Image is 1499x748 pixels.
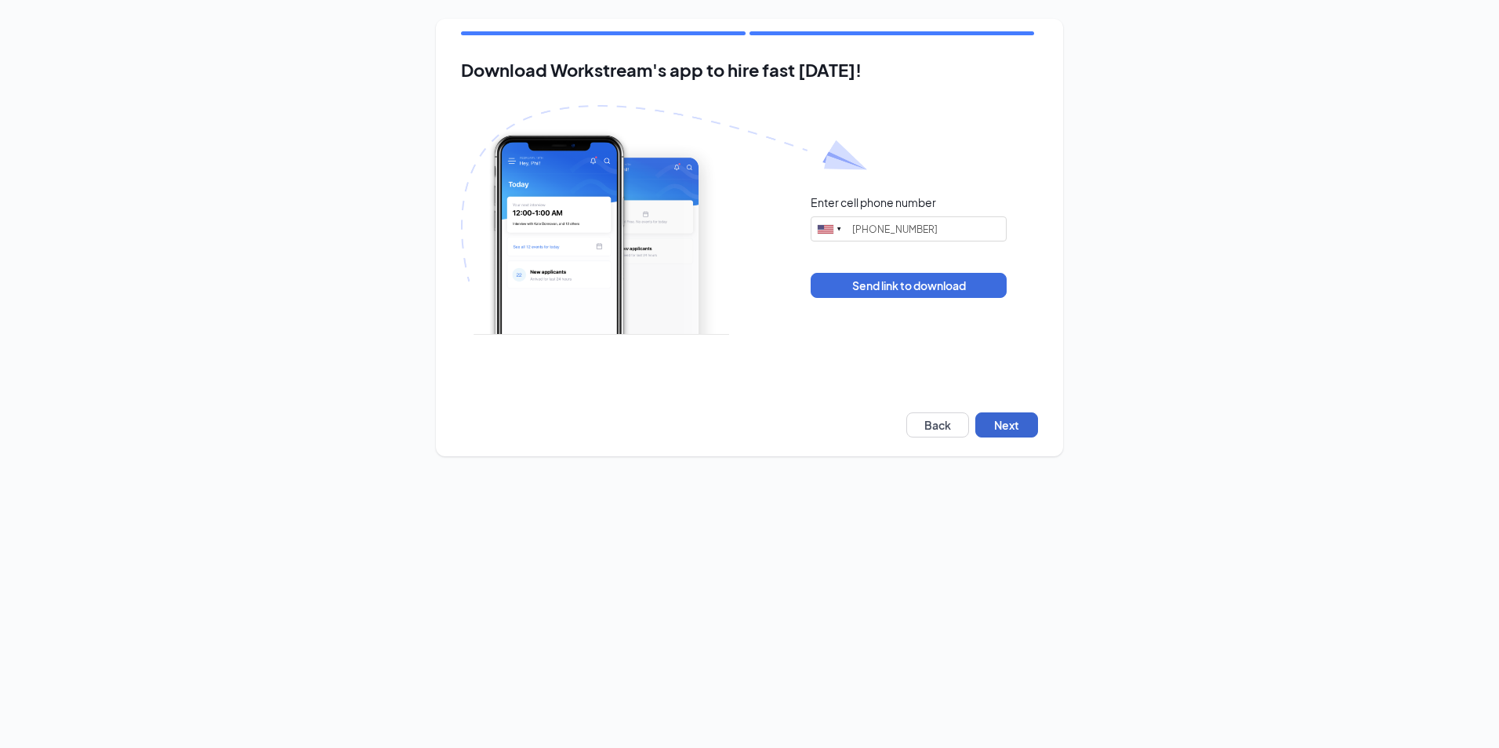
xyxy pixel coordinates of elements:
[811,216,1007,241] input: (201) 555-0123
[461,105,867,335] img: Download Workstream's app with paper plane
[811,194,936,210] div: Enter cell phone number
[975,412,1038,438] button: Next
[811,217,847,241] div: United States: +1
[811,273,1007,298] button: Send link to download
[461,60,1038,80] h2: Download Workstream's app to hire fast [DATE]!
[906,412,969,438] button: Back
